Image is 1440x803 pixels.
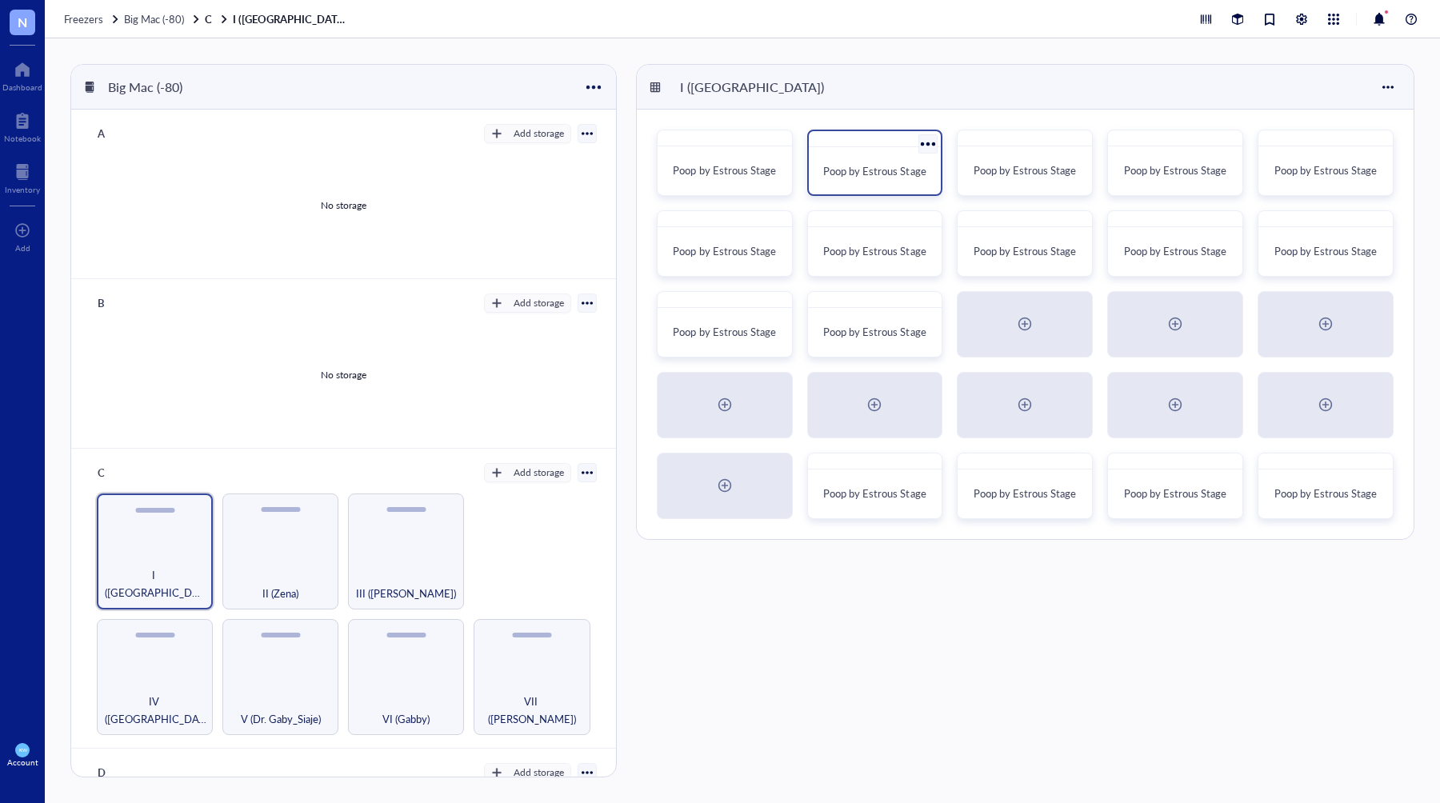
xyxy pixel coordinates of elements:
[484,763,571,782] button: Add storage
[101,74,197,101] div: Big Mac (-80)
[484,463,571,482] button: Add storage
[7,757,38,767] div: Account
[2,82,42,92] div: Dashboard
[823,485,926,501] span: Poop by Estrous Stage
[1124,162,1226,178] span: Poop by Estrous Stage
[356,585,456,602] span: III ([PERSON_NAME])
[1274,485,1377,501] span: Poop by Estrous Stage
[90,292,186,314] div: B
[321,198,366,213] div: No storage
[974,243,1076,258] span: Poop by Estrous Stage
[4,134,41,143] div: Notebook
[673,243,775,258] span: Poop by Estrous Stage
[382,710,430,728] span: VI (Gabby)
[823,324,926,339] span: Poop by Estrous Stage
[64,12,121,26] a: Freezers
[18,12,27,32] span: N
[484,294,571,313] button: Add storage
[1274,243,1377,258] span: Poop by Estrous Stage
[105,566,205,601] span: I ([GEOGRAPHIC_DATA])
[514,126,564,141] div: Add storage
[124,11,184,26] span: Big Mac (-80)
[15,243,30,253] div: Add
[673,162,775,178] span: Poop by Estrous Stage
[514,465,564,480] div: Add storage
[124,12,202,26] a: Big Mac (-80)
[90,122,186,145] div: A
[4,108,41,143] a: Notebook
[205,12,353,26] a: CI ([GEOGRAPHIC_DATA])
[321,368,366,382] div: No storage
[673,324,775,339] span: Poop by Estrous Stage
[484,124,571,143] button: Add storage
[481,693,582,728] span: VII ([PERSON_NAME])
[673,74,831,101] div: I ([GEOGRAPHIC_DATA])
[104,693,206,728] span: IV ([GEOGRAPHIC_DATA])
[974,485,1076,501] span: Poop by Estrous Stage
[18,747,26,753] span: KW
[5,185,40,194] div: Inventory
[241,710,321,728] span: V (Dr. Gaby_Siaje)
[5,159,40,194] a: Inventory
[1274,162,1377,178] span: Poop by Estrous Stage
[974,162,1076,178] span: Poop by Estrous Stage
[2,57,42,92] a: Dashboard
[262,585,298,602] span: II (Zena)
[1124,485,1226,501] span: Poop by Estrous Stage
[90,761,186,784] div: D
[823,163,926,178] span: Poop by Estrous Stage
[1124,243,1226,258] span: Poop by Estrous Stage
[514,296,564,310] div: Add storage
[64,11,103,26] span: Freezers
[823,243,926,258] span: Poop by Estrous Stage
[90,461,186,484] div: C
[514,765,564,780] div: Add storage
